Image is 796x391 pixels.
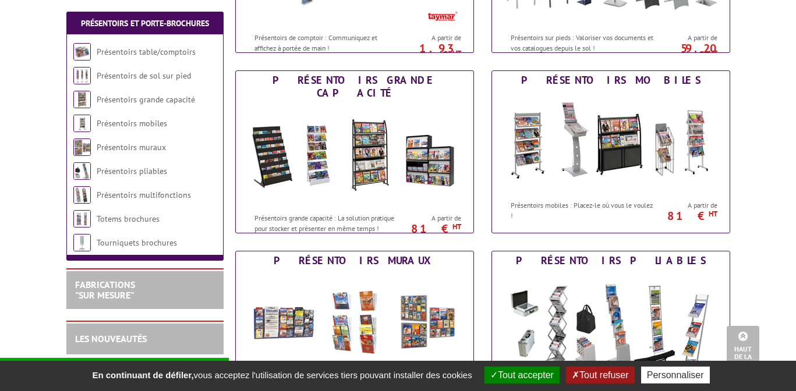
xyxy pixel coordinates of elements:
p: Présentoirs grande capacité : La solution pratique pour stocker et présenter en même temps ! [254,213,399,233]
img: Présentoirs mobiles [73,115,91,132]
div: Présentoirs grande capacité [239,74,470,99]
sup: HT [709,209,717,219]
p: 81 € [396,225,461,232]
button: Tout refuser [566,367,634,383]
a: Présentoirs et Porte-brochures [81,18,209,29]
button: Personnaliser (fenêtre modale) [641,367,710,383]
a: Présentoirs muraux [97,142,166,152]
p: 81 € [652,212,717,219]
p: 59.20 € [652,45,717,59]
a: Présentoirs mobiles [97,118,167,129]
p: Présentoirs de comptoir : Communiquez et affichez à portée de main ! [254,33,399,52]
a: Haut de la page [727,326,759,374]
a: Présentoirs grande capacité [97,94,195,105]
a: FABRICATIONS"Sur Mesure" [75,279,135,301]
span: A partir de [658,201,717,210]
span: vous acceptez l'utilisation de services tiers pouvant installer des cookies [86,370,477,380]
a: Présentoirs multifonctions [97,190,191,200]
img: Tourniquets brochures [73,234,91,251]
img: Présentoirs table/comptoirs [73,43,91,61]
div: Présentoirs muraux [239,254,470,267]
span: A partir de [402,214,461,223]
p: Présentoirs mobiles : Placez-le où vous le voulez ! [511,200,655,220]
a: Présentoirs table/comptoirs [97,47,196,57]
img: Présentoirs de sol sur pied [73,67,91,84]
sup: HT [709,48,717,58]
img: Totems brochures [73,210,91,228]
a: Présentoirs pliables [97,166,167,176]
a: Tourniquets brochures [97,237,177,248]
img: Présentoirs muraux [73,138,91,156]
img: Présentoirs muraux [247,270,462,375]
div: Présentoirs mobiles [495,74,727,87]
span: A partir de [658,33,717,42]
a: Présentoirs mobiles Présentoirs mobiles Présentoirs mobiles : Placez-le où vous le voulez ! A par... [491,70,730,233]
a: Totems brochures [97,214,160,224]
button: Tout accepter [484,367,560,383]
img: Présentoirs mobiles [503,90,719,194]
p: 1.93 € [396,45,461,59]
sup: HT [452,222,461,232]
img: Présentoirs grande capacité [247,102,462,207]
a: Présentoirs grande capacité Présentoirs grande capacité Présentoirs grande capacité : La solution... [235,70,474,233]
img: Présentoirs multifonctions [73,186,91,204]
span: A partir de [402,33,461,42]
sup: HT [452,48,461,58]
img: Présentoirs pliables [503,270,719,375]
img: Présentoirs grande capacité [73,91,91,108]
img: Présentoirs pliables [73,162,91,180]
p: Présentoirs sur pieds : Valoriser vos documents et vos catalogues depuis le sol ! [511,33,655,52]
a: Présentoirs de sol sur pied [97,70,191,81]
div: Présentoirs pliables [495,254,727,267]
